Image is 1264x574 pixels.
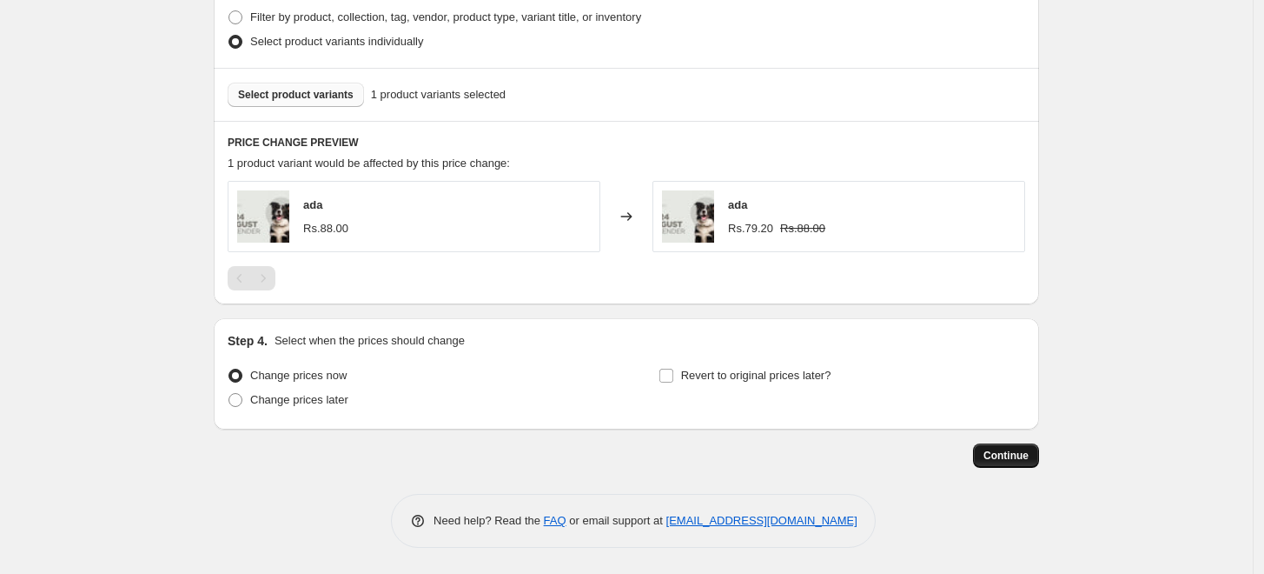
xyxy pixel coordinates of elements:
span: Select product variants [238,88,354,102]
span: Revert to original prices later? [681,369,831,382]
img: insertyourscreenhere_80x.jpg [662,190,714,243]
span: Filter by product, collection, tag, vendor, product type, variant title, or inventory [250,10,641,23]
span: Select product variants individually [250,35,423,48]
span: Change prices now [250,369,347,382]
nav: Pagination [228,266,275,290]
span: Change prices later [250,393,348,406]
div: Rs.79.20 [728,220,773,237]
h6: PRICE CHANGE PREVIEW [228,136,1025,150]
span: 1 product variant would be affected by this price change: [228,157,510,170]
h2: Step 4. [228,332,268,350]
img: insertyourscreenhere_80x.jpg [237,190,289,243]
div: Rs.88.00 [303,220,348,237]
span: ada [303,198,322,211]
span: ada [728,198,747,211]
p: Select when the prices should change [275,332,465,350]
span: Continue [983,449,1029,463]
strike: Rs.88.00 [780,220,825,237]
span: 1 product variants selected [371,86,506,103]
a: [EMAIL_ADDRESS][DOMAIN_NAME] [666,514,857,527]
button: Continue [973,444,1039,468]
span: or email support at [566,514,666,527]
a: FAQ [544,514,566,527]
button: Select product variants [228,83,364,107]
span: Need help? Read the [433,514,544,527]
